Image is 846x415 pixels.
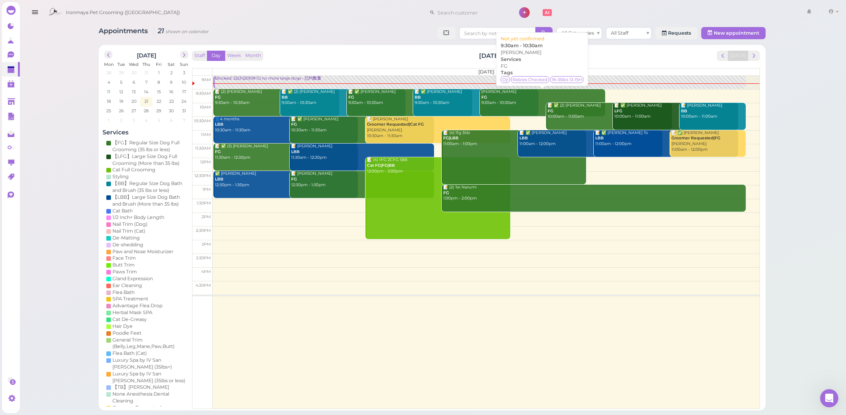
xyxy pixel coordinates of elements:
span: 1 [157,69,160,76]
span: 3 [132,117,136,124]
b: FG [443,190,449,195]
span: 3pm [202,242,211,247]
div: 📝 ✅ [PERSON_NAME] 11:00am - 12:00pm [519,130,662,147]
span: 30 [131,69,137,76]
div: 📝 ✅ (2) [PERSON_NAME] 10:00am - 11:00am [547,103,671,120]
div: 📝 [PERSON_NAME] 12:30pm - 1:30pm [291,171,434,188]
span: 5 [157,117,161,124]
div: Groomer Requested [112,404,161,411]
span: 2 [170,69,173,76]
span: 29 [118,69,125,76]
textarea: Message… [6,233,146,246]
div: Styling [112,173,129,180]
span: 1pm [202,187,211,192]
span: 5 [119,79,123,86]
div: None Anesthesia Dental Cleaning [112,391,186,404]
div: 📝 (4) 1fg 3bb 11:00am - 1:00pm [443,130,586,147]
span: 2:30pm [196,228,211,233]
button: prev [104,51,112,59]
div: 📝 ✅ [PERSON_NAME] 10:00am - 11:00am [614,103,738,120]
div: 【FG】Regular Size Dog Full Grooming (35 lbs or less) [112,139,186,153]
span: 12:30pm [194,173,211,178]
div: user says… [6,53,146,165]
b: LBB [215,122,223,127]
div: General Trim (Belly,Leg,Mane,Paw,Butt) [112,337,186,350]
span: 24 [181,98,187,105]
button: Month [243,51,263,61]
span: 3:30pm [196,255,211,260]
div: 📝 ✅ (2) [PERSON_NAME] 9:30am - 10:30am [281,89,405,106]
div: Herbal Mask SPA [112,309,152,316]
div: 📝 [PERSON_NAME] 10:00am - 11:00am [681,103,746,120]
span: All Staff [611,30,628,36]
div: [PERSON_NAME] [501,49,583,56]
div: SPA Treatment [112,295,148,302]
b: BB [282,95,288,100]
span: 20 [131,98,137,105]
div: Flea Bath (Cat) [112,350,147,357]
span: Tue [117,62,125,67]
div: 📝 [PERSON_NAME] 11:30am - 12:30pm [291,144,434,160]
div: Gland Expression [112,275,153,282]
span: 6 [169,117,173,124]
button: Upload attachment [36,249,42,255]
span: 7 [144,79,148,86]
div: 【TB】[PERSON_NAME] [112,384,169,391]
div: 【BB】Regular Size Dog Bath and Brush (35 lbs or less) [112,180,186,194]
b: Cat FG|FG|BB [367,163,395,168]
iframe: Intercom live chat [820,389,838,407]
span: Thu [143,62,150,67]
button: [DATE] [728,51,748,61]
small: shown on calendar [166,29,209,34]
span: 2 [119,117,123,124]
span: 10:30am [194,118,211,123]
span: All Categories [561,30,594,36]
p: The team can also help [37,10,95,17]
button: Send a message… [131,246,143,259]
span: 12 [119,88,124,95]
input: Search by notes [459,27,535,39]
button: next [748,51,760,61]
span: 2pm [202,214,211,219]
b: FG [215,95,221,100]
h4: Services [103,129,190,136]
div: 1/2 Inch+ Body Length [112,214,164,221]
span: 16 [168,88,174,95]
div: De-Matting [112,235,140,241]
span: 11:30am [195,146,211,151]
div: 📝 ✅ [PERSON_NAME] 9:30am - 10:30am [348,89,472,106]
b: FG|LBB [443,136,458,140]
button: Day [207,51,225,61]
div: 📝 [PERSON_NAME] [PERSON_NAME] 10:30am - 11:30am [367,117,510,139]
b: FG [481,95,487,100]
div: Poodle Feet [112,330,141,337]
b: Services [501,56,521,62]
span: 4 [107,79,111,86]
div: 📝 (2) [PERSON_NAME] 9:30am - 10:30am [215,89,339,106]
div: 📝 (4) 1FG 2CFG 1BB 12:00pm - 3:00pm [367,157,510,174]
div: [DATE] [6,43,146,53]
span: 28 [143,107,149,114]
div: Cat Full Grooming [112,166,155,173]
div: Hair Dye [112,323,133,330]
span: 14 [143,88,149,95]
button: Gif picker [24,249,30,255]
span: 11am [201,132,211,137]
span: 9am [202,77,211,82]
div: Nail Trim (Dog) [112,221,147,228]
b: BB [681,109,687,113]
button: Emoji picker [12,249,18,255]
span: Fri [156,62,162,67]
b: FG [291,177,297,182]
div: Close [134,3,147,17]
div: Face Trim [112,255,136,262]
div: Luxury Spa by IV San [PERSON_NAME] (35lbs or less) [112,370,186,384]
div: You’ll get replies here and in your email: ✉️ [12,214,119,244]
span: 19 [119,98,124,105]
b: FG [548,109,553,113]
i: 21 [154,27,209,35]
div: 📝 ✅ [PERSON_NAME] [PERSON_NAME] 11:00am - 12:00pm [671,130,746,153]
div: Advantage Flea Drop [112,302,162,309]
span: 9 [169,79,173,86]
span: 23 [168,98,175,105]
